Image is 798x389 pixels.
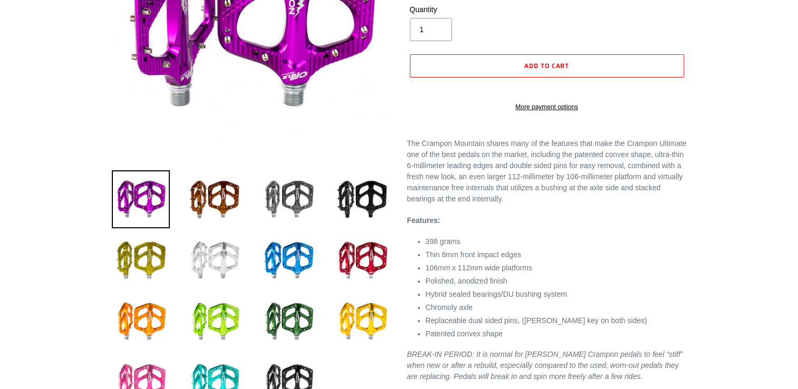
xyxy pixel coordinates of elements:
[186,231,244,289] img: Load image into Gallery viewer, Silver
[333,231,391,289] img: Load image into Gallery viewer, red
[186,170,244,228] img: Load image into Gallery viewer, bronze
[410,54,684,77] button: Add to cart
[259,293,318,351] img: Load image into Gallery viewer, PNW-green
[407,350,683,381] em: BREAK-IN PERIOD: It is normal for [PERSON_NAME] Crampon pedals to feel “stiff” when new or after ...
[426,302,687,313] li: Chromoly axle
[410,102,684,112] a: More payment options
[426,262,687,274] li: 106mm x 112mm wide platforms
[426,249,687,260] li: Thin 6mm front impact edges
[186,293,244,351] img: Load image into Gallery viewer, fern-green
[426,289,687,300] li: Hybrid sealed bearings/DU bushing system
[410,4,544,15] label: Quantity
[426,276,687,287] li: Polished, anodized finish
[407,216,440,225] strong: Features:
[259,170,318,228] img: Load image into Gallery viewer, grey
[333,293,391,351] img: Load image into Gallery viewer, gold
[112,293,170,351] img: Load image into Gallery viewer, orange
[426,328,687,339] li: Patented convex shape
[426,315,687,326] li: Replaceable dual sided pins, ([PERSON_NAME] key on both sides)
[112,170,170,228] img: Load image into Gallery viewer, purple
[259,231,318,289] img: Load image into Gallery viewer, blue
[112,231,170,289] img: Load image into Gallery viewer, gold
[407,138,687,205] p: The Crampon Mountain shares many of the features that make the Crampon Ultimate one of the best p...
[524,61,570,71] span: Add to cart
[426,236,687,247] li: 398 grams
[333,170,391,228] img: Load image into Gallery viewer, stealth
